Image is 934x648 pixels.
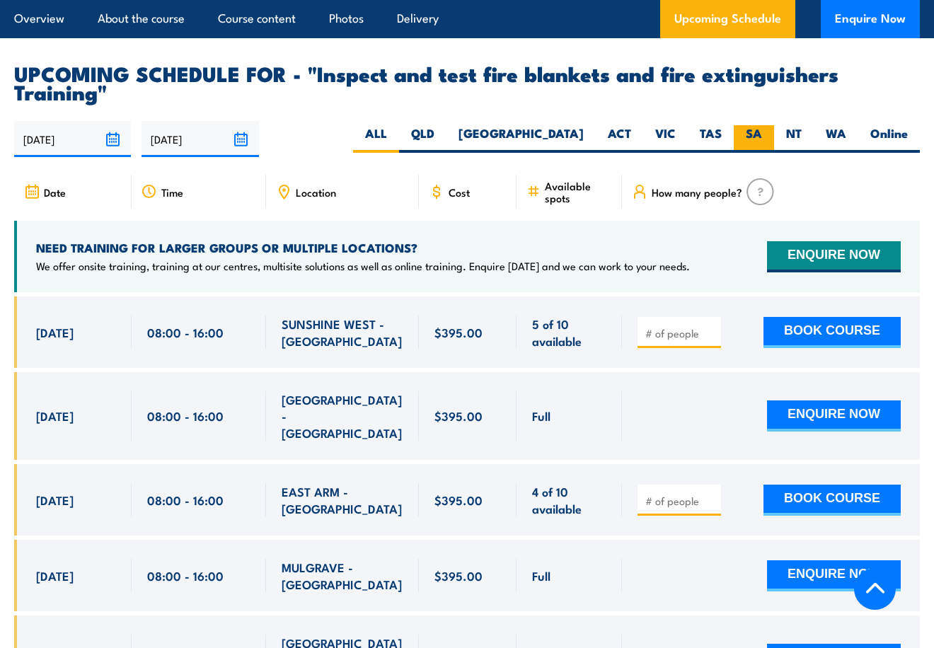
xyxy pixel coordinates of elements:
span: [DATE] [36,407,74,424]
button: ENQUIRE NOW [767,560,901,591]
label: SA [734,125,774,153]
span: MULGRAVE - [GEOGRAPHIC_DATA] [282,559,403,592]
button: ENQUIRE NOW [767,400,901,432]
span: [DATE] [36,567,74,584]
input: # of people [645,494,716,508]
h2: UPCOMING SCHEDULE FOR - "Inspect and test fire blankets and fire extinguishers Training" [14,64,920,100]
span: Available spots [545,180,612,204]
span: $395.00 [434,492,483,508]
button: BOOK COURSE [763,485,901,516]
span: Cost [449,186,470,198]
span: 08:00 - 16:00 [147,567,224,584]
span: 4 of 10 available [532,483,606,516]
label: [GEOGRAPHIC_DATA] [446,125,596,153]
span: Location [296,186,336,198]
span: SUNSHINE WEST - [GEOGRAPHIC_DATA] [282,316,403,349]
span: 08:00 - 16:00 [147,407,224,424]
button: BOOK COURSE [763,317,901,348]
span: [DATE] [36,324,74,340]
input: To date [142,121,258,157]
label: ALL [353,125,399,153]
span: [DATE] [36,492,74,508]
span: $395.00 [434,567,483,584]
span: Time [161,186,183,198]
label: QLD [399,125,446,153]
span: [GEOGRAPHIC_DATA] - [GEOGRAPHIC_DATA] [282,391,403,441]
label: VIC [643,125,688,153]
span: 08:00 - 16:00 [147,492,224,508]
span: 5 of 10 available [532,316,606,349]
input: From date [14,121,131,157]
label: WA [814,125,858,153]
input: # of people [645,326,716,340]
span: Full [532,567,550,584]
label: Online [858,125,920,153]
label: ACT [596,125,643,153]
span: Full [532,407,550,424]
span: 08:00 - 16:00 [147,324,224,340]
span: How many people? [652,186,742,198]
span: EAST ARM - [GEOGRAPHIC_DATA] [282,483,403,516]
h4: NEED TRAINING FOR LARGER GROUPS OR MULTIPLE LOCATIONS? [36,240,690,255]
p: We offer onsite training, training at our centres, multisite solutions as well as online training... [36,259,690,273]
label: TAS [688,125,734,153]
button: ENQUIRE NOW [767,241,901,272]
span: $395.00 [434,324,483,340]
span: $395.00 [434,407,483,424]
label: NT [774,125,814,153]
span: Date [44,186,66,198]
